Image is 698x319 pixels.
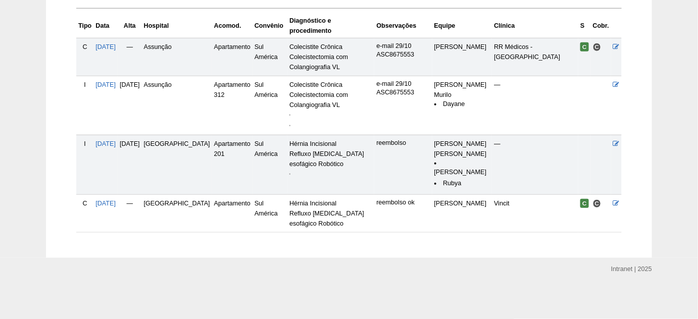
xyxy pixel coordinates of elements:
[142,14,212,38] th: Hospital
[118,38,142,76] td: —
[492,135,578,194] td: —
[376,198,430,207] p: reembolso ok
[432,14,492,38] th: Equipe
[76,14,93,38] th: Tipo
[611,264,652,274] div: Intranet | 2025
[142,194,212,232] td: [GEOGRAPHIC_DATA]
[432,38,492,76] td: [PERSON_NAME]
[434,149,490,159] div: [PERSON_NAME]
[432,135,492,194] td: [PERSON_NAME]
[287,38,374,76] td: Colecistite Crônica Colecistectomia com Colangiografia VL
[287,76,374,135] td: Colecistite Crônica Colecistectomia com Colangiografia VL
[118,194,142,232] td: —
[95,200,116,207] a: [DATE]
[580,42,589,51] span: Confirmada
[374,14,432,38] th: Observações
[120,81,140,88] span: [DATE]
[376,42,430,59] p: e-mail 29/10 ASC8675553
[253,194,287,232] td: Sul América
[142,135,212,194] td: [GEOGRAPHIC_DATA]
[287,14,374,38] th: Diagnóstico e procedimento
[593,43,602,51] span: Consultório
[492,14,578,38] th: Clínica
[580,199,589,208] span: Confirmada
[376,139,430,147] p: reembolso
[212,14,253,38] th: Acomod.
[492,194,578,232] td: Vincit
[432,194,492,232] td: [PERSON_NAME]
[95,43,116,50] a: [DATE]
[376,80,430,97] p: e-mail 29/10 ASC8675553
[212,38,253,76] td: Apartamento
[95,81,116,88] a: [DATE]
[593,199,602,208] span: Consultório
[434,100,490,109] li: Dayane
[78,198,91,208] div: C
[212,135,253,194] td: Apartamento 201
[578,14,591,38] th: S
[492,38,578,76] td: RR Médicos - [GEOGRAPHIC_DATA]
[78,80,91,90] div: I
[253,76,287,135] td: Sul América
[492,76,578,135] td: —
[253,135,287,194] td: Sul América
[591,14,611,38] th: Cobr.
[434,179,490,188] li: Rubya
[253,14,287,38] th: Convênio
[432,76,492,135] td: [PERSON_NAME]
[287,135,374,194] td: Hérnia Incisional Refluxo [MEDICAL_DATA] esofágico Robótico
[212,194,253,232] td: Apartamento
[118,14,142,38] th: Alta
[142,38,212,76] td: Assunção
[95,140,116,147] a: [DATE]
[434,90,490,100] div: Murilo
[78,42,91,52] div: C
[287,194,374,232] td: Hérnia Incisional Refluxo [MEDICAL_DATA] esofágico Robótico
[253,38,287,76] td: Sul América
[212,76,253,135] td: Apartamento 312
[120,140,140,147] span: [DATE]
[78,139,91,149] div: I
[434,159,490,177] li: [PERSON_NAME]
[142,76,212,135] td: Assunção
[93,14,118,38] th: Data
